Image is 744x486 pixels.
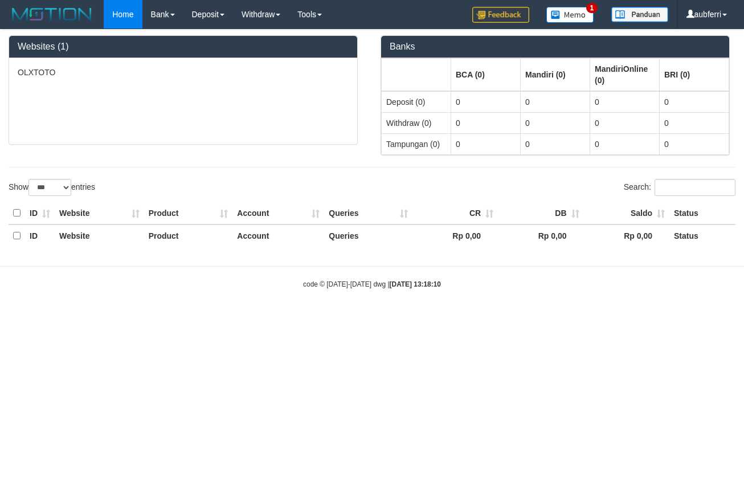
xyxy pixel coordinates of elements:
strong: [DATE] 13:18:10 [390,280,441,288]
td: 0 [521,91,590,113]
td: 0 [660,91,729,113]
th: Group: activate to sort column ascending [451,58,521,91]
input: Search: [655,179,735,196]
th: Website [55,224,144,247]
th: Status [669,202,735,224]
label: Search: [624,179,735,196]
td: 0 [660,112,729,133]
td: 0 [590,91,660,113]
th: Rp 0,00 [584,224,669,247]
h3: Banks [390,42,721,52]
th: DB [498,202,583,224]
th: ID [25,202,55,224]
td: 0 [451,112,521,133]
th: ID [25,224,55,247]
p: OLXTOTO [18,67,349,78]
td: 0 [590,112,660,133]
th: Group: activate to sort column ascending [660,58,729,91]
td: Tampungan (0) [382,133,451,154]
th: Rp 0,00 [498,224,583,247]
th: Product [144,224,233,247]
th: Saldo [584,202,669,224]
label: Show entries [9,179,95,196]
td: 0 [451,91,521,113]
span: 1 [586,3,598,13]
th: Account [232,224,324,247]
th: Product [144,202,233,224]
img: MOTION_logo.png [9,6,95,23]
td: 0 [660,133,729,154]
th: Group: activate to sort column ascending [382,58,451,91]
th: Account [232,202,324,224]
th: Website [55,202,144,224]
h3: Websites (1) [18,42,349,52]
td: Withdraw (0) [382,112,451,133]
img: Feedback.jpg [472,7,529,23]
th: CR [412,202,498,224]
th: Rp 0,00 [412,224,498,247]
th: Status [669,224,735,247]
th: Queries [324,202,412,224]
img: Button%20Memo.svg [546,7,594,23]
th: Group: activate to sort column ascending [521,58,590,91]
img: panduan.png [611,7,668,22]
th: Queries [324,224,412,247]
td: Deposit (0) [382,91,451,113]
td: 0 [451,133,521,154]
td: 0 [521,133,590,154]
small: code © [DATE]-[DATE] dwg | [303,280,441,288]
select: Showentries [28,179,71,196]
td: 0 [590,133,660,154]
td: 0 [521,112,590,133]
th: Group: activate to sort column ascending [590,58,660,91]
